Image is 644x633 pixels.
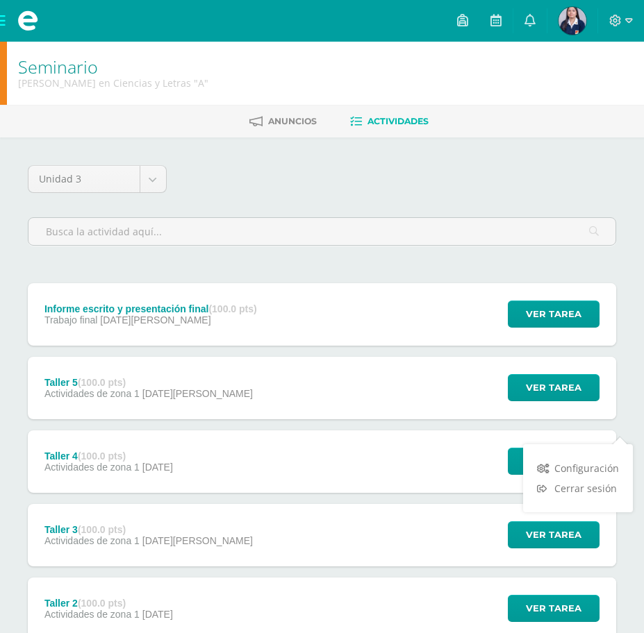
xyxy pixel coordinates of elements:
span: Actividades de zona 1 [44,388,140,399]
span: Actividades de zona 1 [44,535,140,546]
span: Unidad 3 [39,166,129,192]
a: Seminario [18,55,98,78]
span: Ver tarea [526,596,581,621]
strong: (100.0 pts) [78,524,126,535]
span: Actividades de zona 1 [44,462,140,473]
span: [DATE][PERSON_NAME] [142,535,253,546]
span: Ver tarea [526,522,581,548]
span: Actividades [368,116,429,126]
span: Ver tarea [526,375,581,400]
input: Busca la actividad aquí... [28,218,616,245]
strong: (100.0 pts) [78,598,126,609]
div: Quinto Quinto Bachillerato en Ciencias y Letras 'A' [18,76,208,90]
strong: (100.0 pts) [78,450,126,462]
strong: (100.0 pts) [208,303,256,314]
div: Taller 5 [44,377,253,388]
button: Ver tarea [508,448,600,475]
button: Ver tarea [508,301,600,328]
span: Trabajo final [44,314,98,326]
span: Anuncios [268,116,317,126]
button: Ver tarea [508,374,600,401]
a: Unidad 3 [28,166,166,192]
a: Anuncios [249,110,317,133]
span: Cerrar sesión [554,482,617,495]
button: Ver tarea [508,521,600,548]
span: Ver tarea [526,301,581,327]
span: [DATE] [142,462,173,473]
div: Taller 3 [44,524,253,535]
span: [DATE][PERSON_NAME] [142,388,253,399]
h1: Seminario [18,57,208,76]
span: Actividades de zona 1 [44,609,140,620]
span: Configuración [554,462,619,475]
strong: (100.0 pts) [78,377,126,388]
a: Cerrar sesión [523,478,633,498]
div: Taller 2 [44,598,173,609]
a: Configuración [523,458,633,478]
img: fc65b1bcc54ee95effebd4765c18982b.png [559,7,586,35]
div: Taller 4 [44,450,173,462]
a: Actividades [350,110,429,133]
span: [DATE][PERSON_NAME] [100,314,210,326]
div: Informe escrito y presentación final [44,303,257,314]
button: Ver tarea [508,595,600,622]
span: [DATE] [142,609,173,620]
